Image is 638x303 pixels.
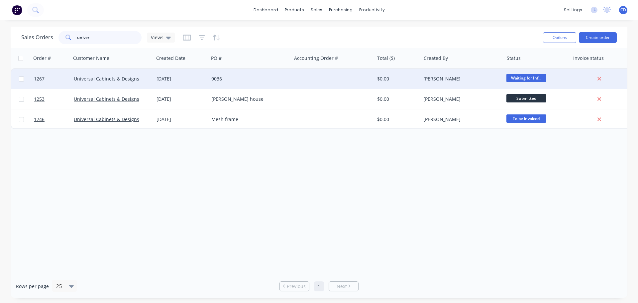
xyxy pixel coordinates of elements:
div: Customer Name [73,55,109,62]
div: $0.00 [377,116,416,123]
div: Total ($) [377,55,395,62]
span: Previous [287,283,306,290]
span: Next [337,283,347,290]
div: Created Date [156,55,185,62]
img: Factory [12,5,22,15]
div: 9036 [211,76,285,82]
div: [PERSON_NAME] [423,116,497,123]
div: Created By [424,55,448,62]
div: productivity [356,5,388,15]
a: 1246 [34,109,74,129]
button: Options [543,32,576,43]
div: [PERSON_NAME] house [211,96,285,102]
span: Submitted [506,94,546,102]
div: $0.00 [377,96,416,102]
div: PO # [211,55,222,62]
div: Order # [33,55,51,62]
div: [PERSON_NAME] [423,96,497,102]
div: [PERSON_NAME] [423,76,497,82]
div: Invoice status [573,55,604,62]
ul: Pagination [277,281,361,291]
button: Create order [579,32,617,43]
h1: Sales Orders [21,34,53,41]
div: purchasing [326,5,356,15]
div: Mesh frame [211,116,285,123]
a: Universal Cabinets & Designs [74,76,139,82]
div: products [281,5,307,15]
a: Universal Cabinets & Designs [74,96,139,102]
div: sales [307,5,326,15]
a: 1267 [34,69,74,89]
a: Page 1 is your current page [314,281,324,291]
span: 1267 [34,76,45,82]
span: CD [620,7,626,13]
div: [DATE] [157,116,206,123]
div: settings [561,5,585,15]
div: $0.00 [377,76,416,82]
span: To be invoiced [506,114,546,123]
input: Search... [77,31,142,44]
span: Waiting for Inf... [506,74,546,82]
span: Views [151,34,163,41]
span: 1246 [34,116,45,123]
div: Status [507,55,521,62]
div: [DATE] [157,96,206,102]
span: 1253 [34,96,45,102]
div: [DATE] [157,76,206,82]
span: Rows per page [16,283,49,290]
a: 1253 [34,89,74,109]
a: Previous page [280,283,309,290]
a: Universal Cabinets & Designs [74,116,139,122]
a: dashboard [250,5,281,15]
div: Accounting Order # [294,55,338,62]
a: Next page [329,283,358,290]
